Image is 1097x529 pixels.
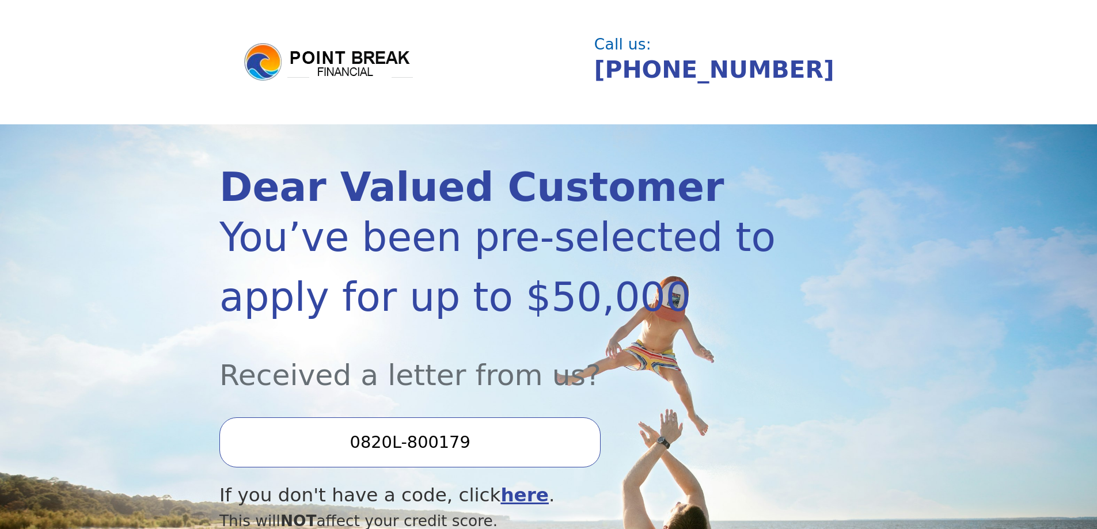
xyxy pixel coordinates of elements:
[219,481,779,509] div: If you don't have a code, click .
[594,37,868,52] div: Call us:
[242,41,415,83] img: logo.png
[500,484,549,506] a: here
[219,327,779,397] div: Received a letter from us?
[219,417,601,467] input: Enter your Offer Code:
[219,168,779,207] div: Dear Valued Customer
[219,207,779,327] div: You’ve been pre-selected to apply for up to $50,000
[594,56,834,83] a: [PHONE_NUMBER]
